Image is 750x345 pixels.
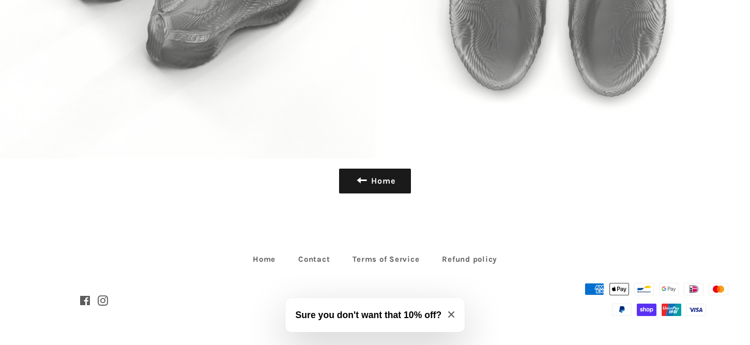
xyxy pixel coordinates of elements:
[342,251,430,267] a: Terms of Service
[383,296,454,306] a: Powered by Shopify
[242,251,286,267] a: Home
[432,251,508,267] a: Refund policy
[325,296,381,306] a: FUSEDfootwear
[296,296,454,306] span: © 2025, .
[288,251,340,267] a: Contact
[339,169,411,193] a: Home
[371,176,395,186] span: Home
